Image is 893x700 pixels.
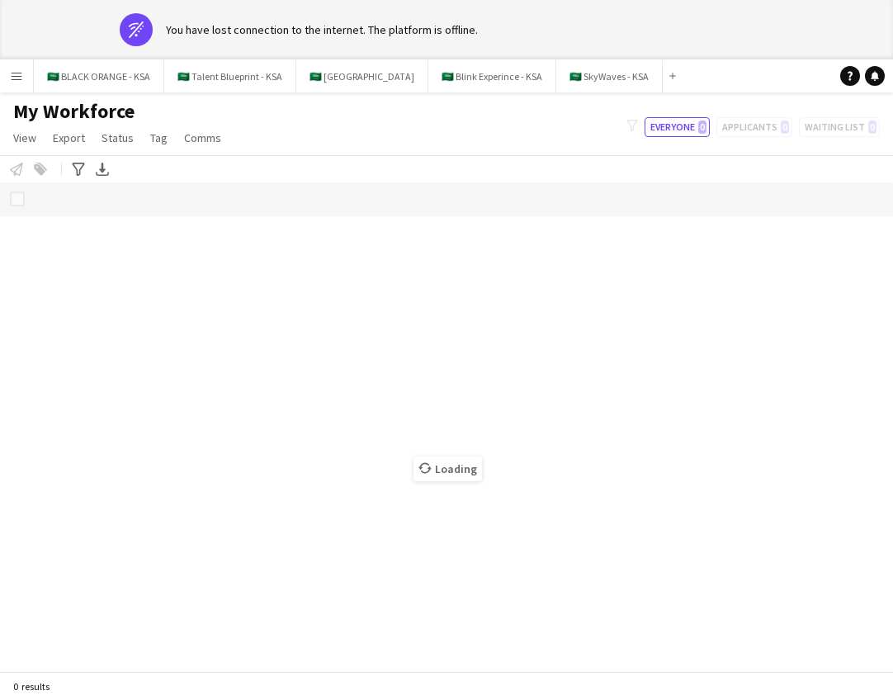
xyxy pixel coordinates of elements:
[428,60,556,92] button: 🇸🇦 Blink Experince - KSA
[53,130,85,145] span: Export
[698,121,706,134] span: 0
[102,130,134,145] span: Status
[645,117,710,137] button: Everyone0
[95,127,140,149] a: Status
[556,60,663,92] button: 🇸🇦 SkyWaves - KSA
[150,130,168,145] span: Tag
[177,127,228,149] a: Comms
[184,130,221,145] span: Comms
[166,22,478,37] div: You have lost connection to the internet. The platform is offline.
[13,130,36,145] span: View
[296,60,428,92] button: 🇸🇦 [GEOGRAPHIC_DATA]
[144,127,174,149] a: Tag
[46,127,92,149] a: Export
[69,159,88,179] app-action-btn: Advanced filters
[13,99,135,124] span: My Workforce
[413,456,482,481] span: Loading
[34,60,164,92] button: 🇸🇦 BLACK ORANGE - KSA
[92,159,112,179] app-action-btn: Export XLSX
[7,127,43,149] a: View
[164,60,296,92] button: 🇸🇦 Talent Blueprint - KSA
